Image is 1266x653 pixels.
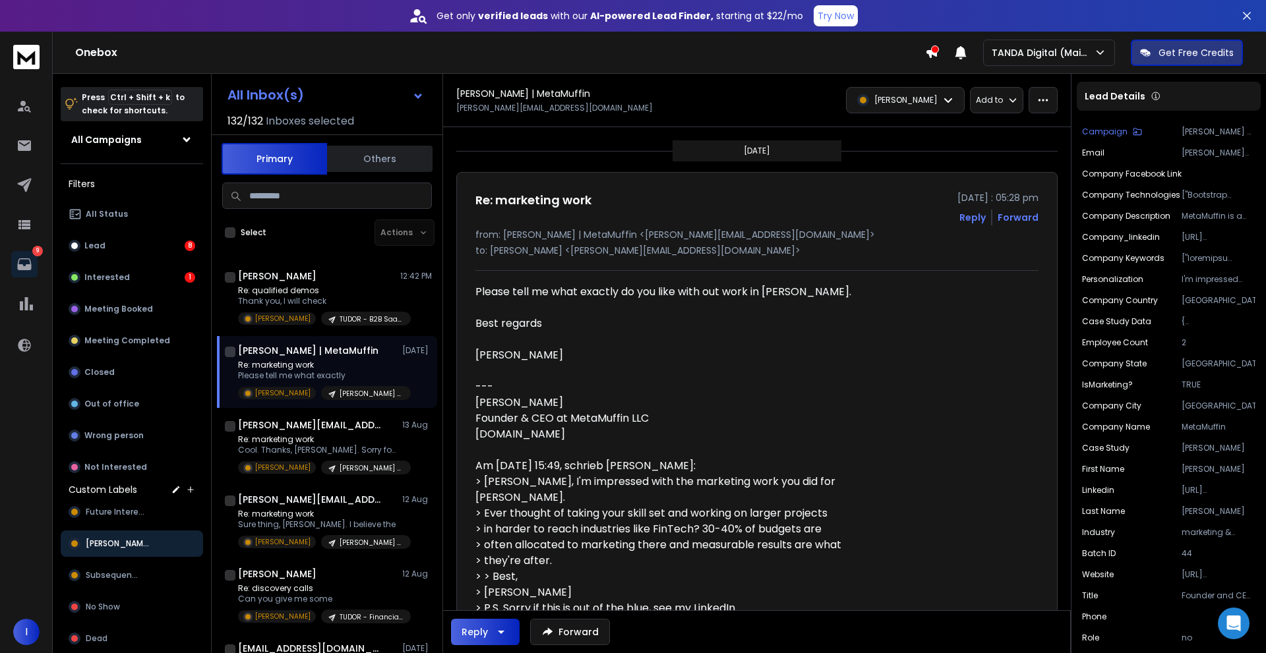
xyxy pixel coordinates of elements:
[478,9,548,22] strong: verified leads
[227,113,263,129] span: 132 / 132
[238,509,396,519] p: Re: marketing work
[1082,253,1164,264] p: Company Keywords
[1082,464,1124,474] p: First Name
[86,507,146,517] span: Future Interest
[437,9,803,22] p: Get only with our starting at $22/mo
[1082,316,1151,327] p: Case Study Data
[13,619,40,645] button: I
[61,594,203,620] button: No Show
[238,370,396,381] p: Please tell me what exactly
[1182,443,1255,453] p: [PERSON_NAME]
[61,127,203,153] button: All Campaigns
[1182,527,1255,538] p: marketing & advertising
[1082,274,1143,285] p: Personalization
[1182,633,1255,643] p: no
[1182,590,1255,601] p: Founder and CEO at Metamuffin LLC
[1182,548,1255,559] p: 44
[327,144,433,173] button: Others
[61,562,203,588] button: Subsequence
[61,422,203,449] button: Wrong person
[84,304,153,314] p: Meeting Booked
[238,519,396,530] p: Sure thing, [PERSON_NAME]. I believe the
[255,314,311,324] p: [PERSON_NAME]
[402,494,432,505] p: 12 Aug
[340,463,403,473] p: [PERSON_NAME] - [Marketing] – [GEOGRAPHIC_DATA] – 11-200
[61,625,203,652] button: Dead
[1082,148,1104,158] p: Email
[86,570,142,581] span: Subsequence
[1082,127,1128,137] p: Campaign
[238,296,396,306] p: Thank you, I will check
[255,611,311,621] p: [PERSON_NAME]
[1082,169,1182,179] p: Company Facebook Link
[61,454,203,480] button: Not Interested
[238,445,396,455] p: Cool. Thanks, [PERSON_NAME]. Sorry for the
[241,227,266,238] label: Select
[61,499,203,525] button: Future Interest
[1182,295,1255,306] p: [GEOGRAPHIC_DATA]
[814,5,858,26] button: Try Now
[266,113,354,129] h3: Inboxes selected
[1182,337,1255,348] p: 2
[108,90,172,105] span: Ctrl + Shift + k
[84,399,139,409] p: Out of office
[530,619,610,645] button: Forward
[238,270,316,283] h1: [PERSON_NAME]
[590,9,713,22] strong: AI-powered Lead Finder,
[13,45,40,69] img: logo
[61,264,203,291] button: Interested1
[1182,464,1255,474] p: [PERSON_NAME]
[400,271,432,281] p: 12:42 PM
[1182,422,1255,432] p: MetaMuffin
[255,388,311,398] p: [PERSON_NAME]
[1082,611,1106,622] p: Phone
[1082,485,1114,496] p: linkedin
[86,538,150,549] span: [PERSON_NAME]
[475,191,591,210] h1: Re: marketing work
[475,228,1039,241] p: from: [PERSON_NAME] | MetaMuffin <[PERSON_NAME][EMAIL_ADDRESS][DOMAIN_NAME]>
[238,360,396,370] p: Re: marketing work
[1082,443,1130,453] p: Case Study
[1182,569,1255,580] p: [URL][DOMAIN_NAME]
[1082,401,1141,411] p: Company City
[456,87,590,100] h1: [PERSON_NAME] | MetaMuffin
[402,345,432,356] p: [DATE]
[1082,232,1160,242] p: company_linkedin
[84,462,147,472] p: Not Interested
[998,211,1039,224] div: Forward
[874,95,938,105] p: [PERSON_NAME]
[451,619,520,645] button: Reply
[185,241,195,251] div: 8
[976,95,1003,105] p: Add to
[402,569,432,579] p: 12 Aug
[1082,422,1150,432] p: Company Name
[255,463,311,472] p: [PERSON_NAME]
[84,430,144,441] p: Wrong person
[1182,358,1255,369] p: [GEOGRAPHIC_DATA]
[957,191,1039,204] p: [DATE] : 05:28 pm
[238,594,396,604] p: Can you give me some
[1082,527,1115,538] p: industry
[462,625,488,639] div: Reply
[1182,485,1255,496] p: [URL][DOMAIN_NAME][PERSON_NAME]
[1218,608,1250,639] div: Open Intercom Messenger
[238,434,396,445] p: Re: marketing work
[1082,633,1099,643] p: role
[1082,506,1125,517] p: Last Name
[1082,190,1180,200] p: Company Technologies
[238,493,383,506] h1: [PERSON_NAME][EMAIL_ADDRESS][DOMAIN_NAME]
[61,391,203,417] button: Out of office
[238,418,383,432] h1: [PERSON_NAME][EMAIL_ADDRESS][DOMAIN_NAME]
[959,211,986,224] button: Reply
[340,389,403,399] p: [PERSON_NAME] – [Marketing] – [GEOGRAPHIC_DATA] – 1-10
[1159,46,1234,59] p: Get Free Credits
[75,45,925,61] h1: Onebox
[227,88,304,101] h1: All Inbox(s)
[61,359,203,385] button: Closed
[1082,569,1114,580] p: website
[84,367,115,378] p: Closed
[86,602,120,612] span: No Show
[1182,506,1255,517] p: [PERSON_NAME]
